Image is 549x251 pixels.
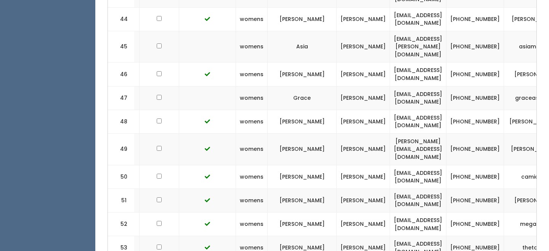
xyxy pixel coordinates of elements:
[337,133,390,165] td: [PERSON_NAME]
[108,31,135,62] td: 45
[268,189,337,212] td: [PERSON_NAME]
[390,189,446,212] td: [EMAIL_ADDRESS][DOMAIN_NAME]
[268,62,337,86] td: [PERSON_NAME]
[268,212,337,236] td: [PERSON_NAME]
[390,62,446,86] td: [EMAIL_ADDRESS][DOMAIN_NAME]
[236,31,268,62] td: womens
[446,62,504,86] td: [PHONE_NUMBER]
[268,7,337,31] td: [PERSON_NAME]
[446,7,504,31] td: [PHONE_NUMBER]
[268,165,337,189] td: [PERSON_NAME]
[446,165,504,189] td: [PHONE_NUMBER]
[108,86,135,110] td: 47
[236,86,268,110] td: womens
[390,110,446,133] td: [EMAIL_ADDRESS][DOMAIN_NAME]
[446,212,504,236] td: [PHONE_NUMBER]
[108,133,135,165] td: 49
[108,62,135,86] td: 46
[337,7,390,31] td: [PERSON_NAME]
[446,86,504,110] td: [PHONE_NUMBER]
[268,133,337,165] td: [PERSON_NAME]
[390,212,446,236] td: [EMAIL_ADDRESS][DOMAIN_NAME]
[108,165,135,189] td: 50
[236,7,268,31] td: womens
[108,189,135,212] td: 51
[337,212,390,236] td: [PERSON_NAME]
[446,189,504,212] td: [PHONE_NUMBER]
[337,110,390,133] td: [PERSON_NAME]
[390,31,446,62] td: [EMAIL_ADDRESS][PERSON_NAME][DOMAIN_NAME]
[390,133,446,165] td: [PERSON_NAME][EMAIL_ADDRESS][DOMAIN_NAME]
[337,31,390,62] td: [PERSON_NAME]
[390,7,446,31] td: [EMAIL_ADDRESS][DOMAIN_NAME]
[236,110,268,133] td: womens
[390,165,446,189] td: [EMAIL_ADDRESS][DOMAIN_NAME]
[446,133,504,165] td: [PHONE_NUMBER]
[446,110,504,133] td: [PHONE_NUMBER]
[236,165,268,189] td: womens
[337,86,390,110] td: [PERSON_NAME]
[236,62,268,86] td: womens
[108,212,135,236] td: 52
[446,31,504,62] td: [PHONE_NUMBER]
[108,7,135,31] td: 44
[268,86,337,110] td: Grace
[337,189,390,212] td: [PERSON_NAME]
[268,31,337,62] td: Asia
[390,86,446,110] td: [EMAIL_ADDRESS][DOMAIN_NAME]
[236,189,268,212] td: womens
[337,165,390,189] td: [PERSON_NAME]
[337,62,390,86] td: [PERSON_NAME]
[108,110,135,133] td: 48
[268,110,337,133] td: [PERSON_NAME]
[236,212,268,236] td: womens
[236,133,268,165] td: womens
